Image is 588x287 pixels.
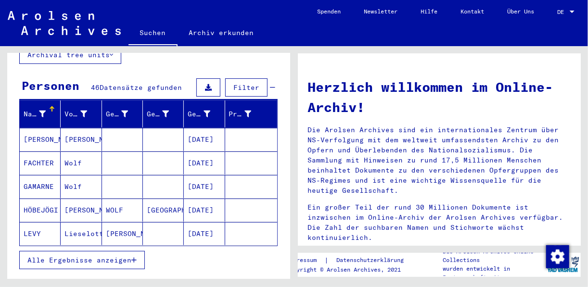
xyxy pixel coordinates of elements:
div: Geburt‏ [147,109,169,119]
mat-cell: [DATE] [184,175,225,198]
span: DE [557,9,568,15]
span: Filter [233,83,259,92]
mat-cell: [PERSON_NAME] [61,128,102,151]
img: Zustimmung ändern [546,245,569,268]
mat-cell: [GEOGRAPHIC_DATA] [143,199,184,222]
mat-cell: [PERSON_NAME] [20,128,61,151]
div: Personen [22,77,79,94]
div: Nachname [24,109,46,119]
span: 46 [91,83,100,92]
button: Alle Ergebnisse anzeigen [19,251,145,269]
mat-cell: Wolf [61,151,102,175]
h1: Herzlich willkommen im Online-Archiv! [307,77,571,117]
mat-cell: GAMARNE [20,175,61,198]
img: Arolsen_neg.svg [8,11,121,35]
div: | [286,255,415,265]
mat-cell: FACHTER [20,151,61,175]
mat-header-cell: Geburt‏ [143,100,184,127]
mat-cell: LEVY [20,222,61,245]
mat-header-cell: Prisoner # [225,100,277,127]
a: Suchen [128,21,178,46]
mat-header-cell: Vorname [61,100,102,127]
div: Prisoner # [229,109,251,119]
mat-header-cell: Geburtsdatum [184,100,225,127]
div: Geburtsname [106,109,128,119]
div: Geburtsdatum [188,109,210,119]
div: Prisoner # [229,106,266,122]
div: Nachname [24,106,60,122]
button: Filter [225,78,268,97]
mat-header-cell: Geburtsname [102,100,143,127]
a: Archiv erkunden [178,21,266,44]
mat-cell: Wolf [61,175,102,198]
mat-cell: [DATE] [184,199,225,222]
p: Copyright © Arolsen Archives, 2021 [286,265,415,274]
mat-cell: [PERSON_NAME] [102,222,143,245]
mat-cell: WOLF [102,199,143,222]
div: Vorname [64,109,87,119]
mat-cell: [DATE] [184,222,225,245]
p: Die Arolsen Archives sind ein internationales Zentrum über NS-Verfolgung mit dem weltweit umfasse... [307,125,571,196]
p: Ein großer Teil der rund 30 Millionen Dokumente ist inzwischen im Online-Archiv der Arolsen Archi... [307,202,571,243]
div: Geburtsdatum [188,106,224,122]
mat-cell: Lieselotte [61,222,102,245]
p: wurden entwickelt in Partnerschaft mit [443,264,546,282]
p: Die Arolsen Archives Online-Collections [443,247,546,264]
div: Geburtsname [106,106,142,122]
mat-header-cell: Nachname [20,100,61,127]
span: Datensätze gefunden [100,83,182,92]
div: Geburt‏ [147,106,183,122]
span: Alle Ergebnisse anzeigen [27,256,131,264]
a: Impressum [286,255,324,265]
mat-cell: [DATE] [184,151,225,175]
mat-cell: [DATE] [184,128,225,151]
a: Datenschutzerklärung [329,255,415,265]
div: Vorname [64,106,101,122]
mat-cell: HÖBEJÖGI [20,199,61,222]
button: Archival tree units [19,46,121,64]
mat-cell: [PERSON_NAME] [61,199,102,222]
